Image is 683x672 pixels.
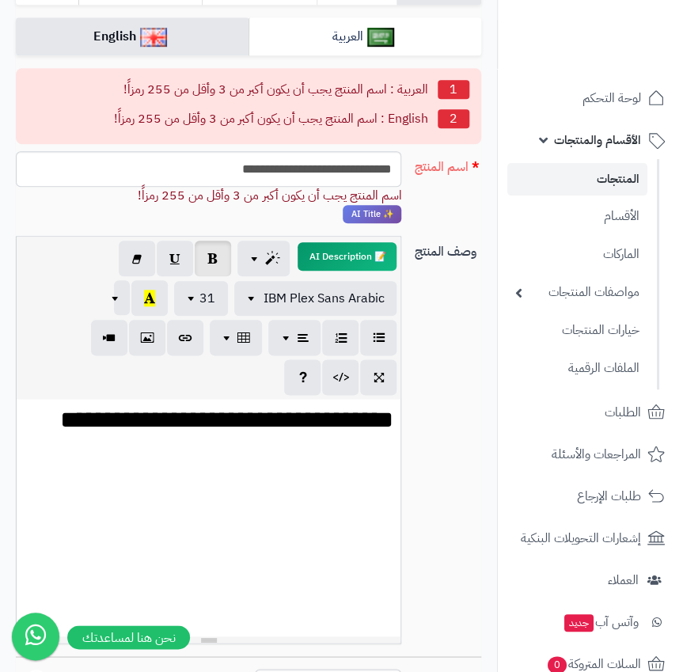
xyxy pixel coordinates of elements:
[28,77,469,102] li: العربية : اسم المنتج يجب أن يكون أكبر من 3 وأقل من 255 رمزاً!
[16,17,249,56] a: English
[199,289,215,308] span: 31
[507,561,674,599] a: العملاء
[554,129,641,151] span: الأقسام والمنتجات
[507,237,647,271] a: الماركات
[507,163,647,196] a: المنتجات
[507,477,674,515] a: طلبات الإرجاع
[174,281,228,316] button: 31
[552,443,641,465] span: المراجعات والأسئلة
[408,236,488,261] label: وصف المنتج
[507,603,674,641] a: وآتس آبجديد
[605,401,641,423] span: الطلبات
[507,79,674,117] a: لوحة التحكم
[608,569,639,591] span: العملاء
[16,187,401,205] div: اسم المنتج يجب أن يكون أكبر من 3 وأقل من 255 رمزاً!
[563,611,639,633] span: وآتس آب
[28,106,469,131] li: English : اسم المنتج يجب أن يكون أكبر من 3 وأقل من 255 رمزاً!
[367,28,395,47] img: العربية
[507,435,674,473] a: المراجعات والأسئلة
[507,275,647,309] a: مواصفات المنتجات
[507,351,647,385] a: الملفات الرقمية
[249,17,481,56] a: العربية
[343,205,401,224] span: انقر لاستخدام رفيقك الذكي
[507,199,647,233] a: الأقسام
[564,614,594,632] span: جديد
[521,527,641,549] span: إشعارات التحويلات البنكية
[507,313,647,347] a: خيارات المنتجات
[507,393,674,431] a: الطلبات
[582,87,641,109] span: لوحة التحكم
[140,28,168,47] img: English
[234,281,397,316] button: IBM Plex Sans Arabic
[298,242,397,271] button: 📝 AI Description
[263,289,384,308] span: IBM Plex Sans Arabic
[577,485,641,507] span: طلبات الإرجاع
[408,151,488,177] label: اسم المنتج
[507,519,674,557] a: إشعارات التحويلات البنكية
